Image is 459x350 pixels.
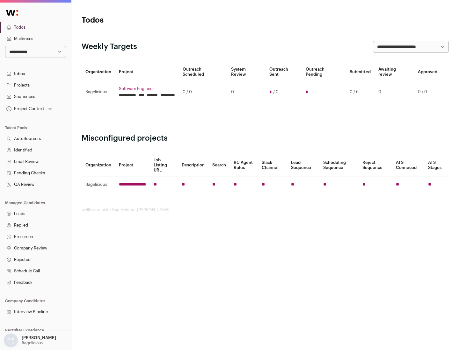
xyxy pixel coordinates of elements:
[258,154,287,177] th: Slack Channel
[375,63,414,81] th: Awaiting review
[375,81,414,103] td: 0
[227,81,265,103] td: 0
[119,86,175,91] a: Software Engineer
[82,133,449,143] h2: Misconfigured projects
[392,154,424,177] th: ATS Conneced
[302,63,346,81] th: Outreach Pending
[115,154,150,177] th: Project
[82,154,115,177] th: Organization
[82,15,204,25] h1: Todos
[82,207,449,213] footer: wellfound:ai for Bagelicious - [PERSON_NAME]
[82,63,115,81] th: Organization
[346,81,375,103] td: 0 / 6
[115,63,179,81] th: Project
[319,154,359,177] th: Scheduling Sequence
[424,154,449,177] th: ATS Stages
[359,154,392,177] th: Reject Sequence
[3,6,22,19] img: Wellfound
[178,154,208,177] th: Description
[82,42,137,52] h2: Weekly Targets
[22,340,43,346] p: Bagelicious
[414,81,441,103] td: 0 / 0
[82,177,115,192] td: Bagelicious
[230,154,258,177] th: RC Agent Rules
[179,81,227,103] td: 0 / 0
[4,333,18,347] img: nopic.png
[82,81,115,103] td: Bagelicious
[273,89,279,94] span: / 0
[287,154,319,177] th: Lead Sequence
[227,63,265,81] th: System Review
[414,63,441,81] th: Approved
[208,154,230,177] th: Search
[266,63,302,81] th: Outreach Sent
[150,154,178,177] th: Job Listing URL
[179,63,227,81] th: Outreach Scheduled
[5,104,53,113] button: Open dropdown
[22,335,56,340] p: [PERSON_NAME]
[346,63,375,81] th: Submitted
[3,333,57,347] button: Open dropdown
[5,106,44,111] div: Project Context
